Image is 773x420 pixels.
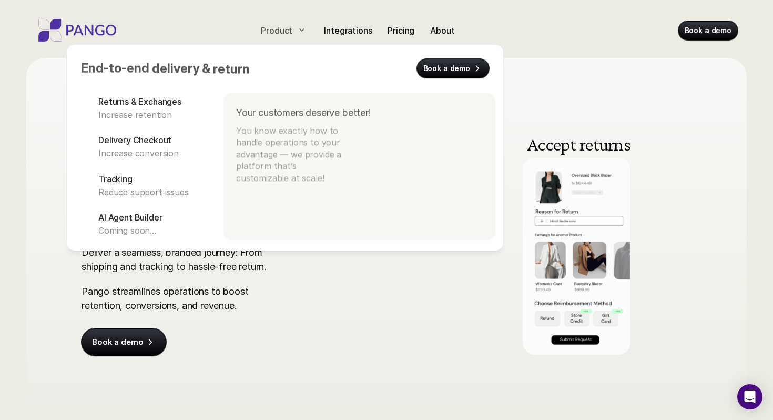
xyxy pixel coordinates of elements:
p: Book a demo [92,337,143,347]
a: Book a demo [678,21,738,40]
p: Integrations [324,24,372,37]
p: Returns & Exchanges [98,95,181,107]
a: Book a demo [417,59,489,78]
p: About [430,24,454,37]
p: Book a demo [423,63,470,74]
p: Product [261,24,292,37]
a: Book a demo [82,328,166,356]
img: Next Arrow [665,225,681,241]
p: Increase conversion [98,147,205,159]
a: TrackingReduce support issues [75,166,211,204]
a: Returns & ExchangesIncrease retention [75,88,211,126]
span: End-to-end [81,61,149,76]
h3: Accept returns [479,135,678,154]
p: Coming soon... [98,224,205,236]
span: return [213,62,250,77]
p: Increase retention [98,108,205,120]
a: Delivery CheckoutIncrease conversion [75,127,211,165]
a: Pricing [383,22,419,39]
span: & [202,61,210,76]
img: Pango return management having Branded return portal embedded in the e-commerce company to handle... [456,111,697,355]
p: Your customers deserve better! [236,105,371,119]
a: Integrations [320,22,376,39]
p: Pango streamlines operations to boost retention, conversions, and revenue. [82,284,276,313]
p: Deliver a seamless, branded journey: From shipping and tracking to hassle-free return. [82,245,276,274]
p: Delivery Checkout [98,134,171,146]
p: Tracking [98,172,133,185]
div: Open Intercom Messenger [737,384,762,409]
p: You know exactly how to handle operations to your advantage — we provide a platform that’s custom... [236,125,350,184]
p: Reduce support issues [98,186,205,197]
p: AI Agent Builder [98,211,162,223]
span: delivery [152,61,199,76]
a: About [426,22,459,39]
p: Pricing [388,24,414,37]
p: Book a demo [685,25,731,36]
button: Next [665,225,681,241]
